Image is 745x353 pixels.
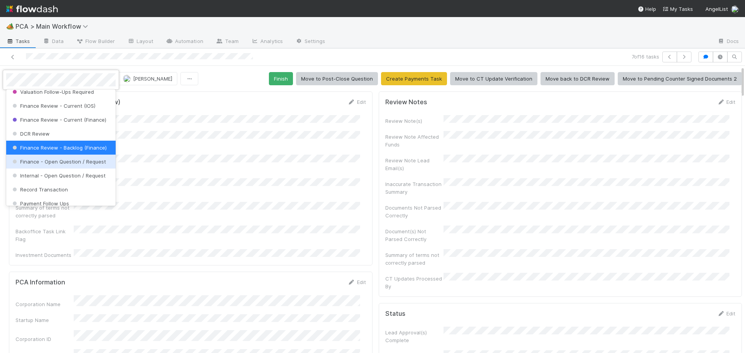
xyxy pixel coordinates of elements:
[11,89,94,95] span: Valuation Follow-Ups Required
[11,200,69,207] span: Payment Follow Ups
[11,131,50,137] span: DCR Review
[11,103,95,109] span: Finance Review - Current (IOS)
[11,186,68,193] span: Record Transaction
[11,117,106,123] span: Finance Review - Current (Finance)
[11,145,107,151] span: Finance Review - Backlog (Finance)
[11,158,106,165] span: Finance - Open Question / Request
[11,172,106,179] span: Internal - Open Question / Request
